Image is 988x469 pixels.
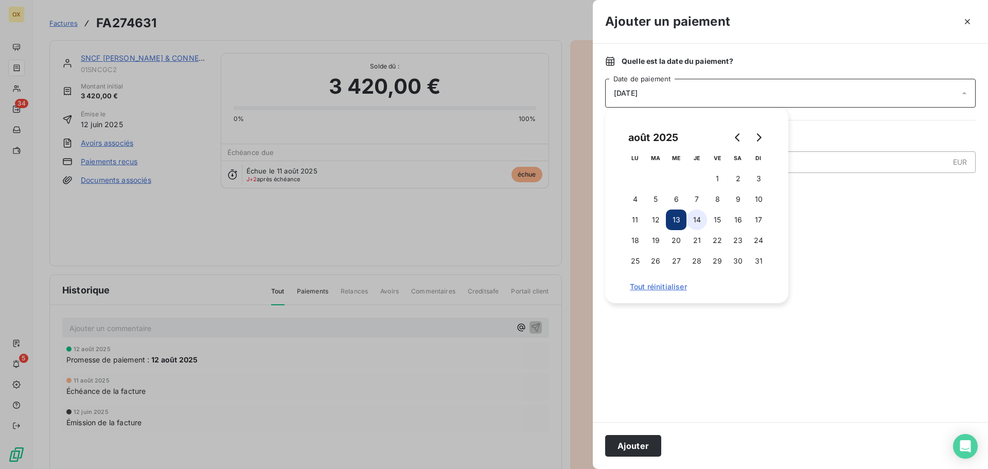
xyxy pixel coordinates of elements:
[748,251,769,271] button: 31
[707,168,728,189] button: 1
[728,210,748,230] button: 16
[748,230,769,251] button: 24
[707,189,728,210] button: 8
[666,251,686,271] button: 27
[707,210,728,230] button: 15
[686,251,707,271] button: 28
[748,127,769,148] button: Go to next month
[666,230,686,251] button: 20
[666,148,686,168] th: mercredi
[645,230,666,251] button: 19
[686,148,707,168] th: jeudi
[614,89,638,97] span: [DATE]
[625,129,682,146] div: août 2025
[728,251,748,271] button: 30
[645,210,666,230] button: 12
[728,148,748,168] th: samedi
[605,181,976,192] span: Nouveau solde dû :
[728,127,748,148] button: Go to previous month
[748,189,769,210] button: 10
[645,148,666,168] th: mardi
[645,251,666,271] button: 26
[748,210,769,230] button: 17
[748,168,769,189] button: 3
[625,251,645,271] button: 25
[645,189,666,210] button: 5
[707,251,728,271] button: 29
[686,189,707,210] button: 7
[707,148,728,168] th: vendredi
[686,230,707,251] button: 21
[605,12,730,31] h3: Ajouter un paiement
[625,189,645,210] button: 4
[666,210,686,230] button: 13
[605,435,661,457] button: Ajouter
[728,230,748,251] button: 23
[707,230,728,251] button: 22
[953,434,978,459] div: Open Intercom Messenger
[748,148,769,168] th: dimanche
[630,283,764,291] span: Tout réinitialiser
[666,189,686,210] button: 6
[625,148,645,168] th: lundi
[625,230,645,251] button: 18
[625,210,645,230] button: 11
[686,210,707,230] button: 14
[622,56,733,66] span: Quelle est la date du paiement ?
[728,168,748,189] button: 2
[728,189,748,210] button: 9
